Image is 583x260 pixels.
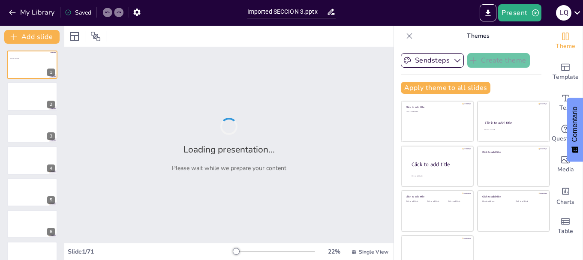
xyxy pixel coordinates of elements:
div: 4 [47,164,55,172]
button: Export to PowerPoint [480,4,496,21]
button: Add slide [4,30,60,44]
div: Click to add title [406,105,467,109]
div: Add a table [548,211,583,242]
div: Saved [65,9,91,17]
button: Present [498,4,541,21]
div: Add charts and graphs [548,180,583,211]
div: 1 [7,51,57,79]
span: Charts [556,197,574,207]
div: Add ready made slides [548,57,583,87]
span: Questions [552,134,580,143]
span: Theme [556,42,575,51]
div: Click to add title [482,195,544,198]
div: Click to add text [427,200,446,203]
div: Click to add title [482,150,544,153]
input: Insert title [247,6,327,18]
div: Layout [68,30,81,43]
div: 2 [47,101,55,108]
div: Click to add body [412,175,466,177]
div: 1 [47,69,55,76]
span: Text [559,103,571,113]
div: Slide 1 / 71 [68,248,233,256]
button: Sendsteps [401,53,464,68]
button: l q [556,4,571,21]
span: Table [558,227,573,236]
div: Change the overall theme [548,26,583,57]
div: Add text boxes [548,87,583,118]
p: Themes [416,26,540,46]
div: 22 % [324,248,344,256]
div: Click to add title [406,195,467,198]
button: Create theme [467,53,530,68]
button: Apply theme to all slides [401,82,490,94]
span: Single View [359,248,388,255]
div: 4 [7,146,57,174]
div: 2 [7,82,57,111]
span: Template [553,72,579,82]
div: l q [556,5,571,21]
div: Get real-time input from your audience [548,118,583,149]
button: Comentarios - Mostrar encuesta [567,98,583,162]
div: Click to add text [484,129,541,131]
button: My Library [6,6,58,19]
div: Click to add text [406,111,467,113]
div: 5 [7,178,57,206]
font: Comentario [571,107,578,142]
div: 3 [7,114,57,143]
div: 6 [47,228,55,236]
p: Please wait while we prepare your content [172,164,286,172]
div: 3 [47,132,55,140]
div: Click to add text [482,200,509,203]
div: Add images, graphics, shapes or video [548,149,583,180]
div: 6 [7,210,57,238]
h2: Loading presentation... [183,143,275,155]
div: Click to add text [406,200,425,203]
span: Position [90,31,101,42]
span: Media [557,165,574,174]
span: Click to add text [10,57,19,59]
div: Click to add title [412,161,466,168]
div: Click to add text [516,200,543,203]
div: Click to add text [448,200,467,203]
div: Click to add title [485,120,542,126]
div: 5 [47,196,55,204]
